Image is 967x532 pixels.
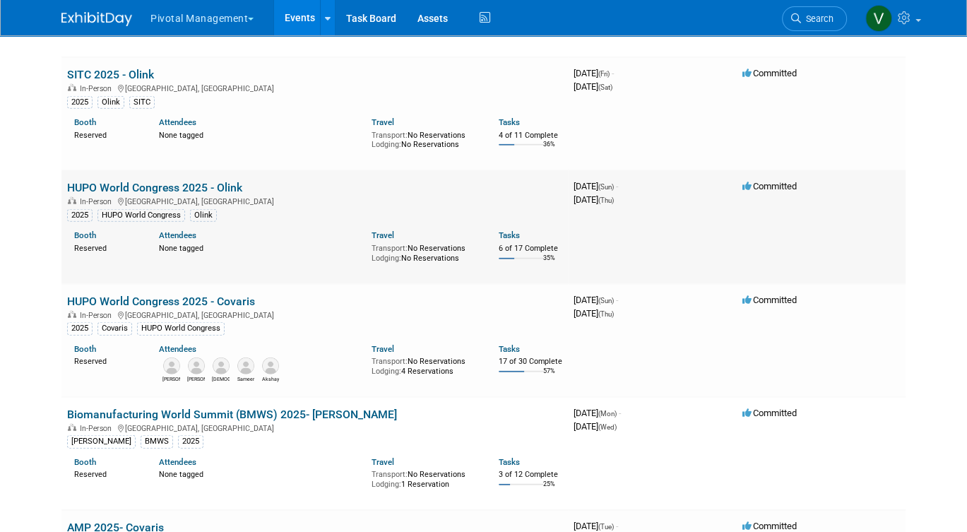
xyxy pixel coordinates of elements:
span: In-Person [80,197,116,206]
div: Olink [190,209,217,222]
div: None tagged [159,128,360,141]
div: [GEOGRAPHIC_DATA], [GEOGRAPHIC_DATA] [67,195,562,206]
div: 2025 [67,96,93,109]
div: BMWS [141,435,173,448]
img: In-Person Event [68,424,76,431]
a: Attendees [159,344,196,354]
div: Akshay Dhingra [261,374,279,383]
span: - [616,521,618,531]
div: Reserved [74,241,138,254]
span: Lodging: [372,480,401,489]
span: (Tue) [598,523,614,531]
td: 25% [543,480,555,500]
span: Search [801,13,833,24]
div: 3 of 12 Complete [499,470,562,480]
span: In-Person [80,424,116,433]
div: No Reservations 4 Reservations [372,354,477,376]
div: Patricia Daggett [187,374,205,383]
div: Reserved [74,467,138,480]
div: HUPO World Congress [137,322,225,335]
div: No Reservations No Reservations [372,128,477,150]
span: Lodging: [372,367,401,376]
div: Covaris [97,322,132,335]
span: (Thu) [598,196,614,204]
img: Debadeep (Deb) Bhattacharyya, Ph.D. [213,357,230,374]
span: Transport: [372,357,408,366]
span: Committed [742,521,797,531]
span: (Sun) [598,297,614,305]
span: Committed [742,408,797,418]
span: Transport: [372,470,408,479]
td: 36% [543,141,555,160]
a: Booth [74,230,96,240]
span: (Sun) [598,183,614,191]
span: [DATE] [574,308,614,319]
a: Tasks [499,457,520,467]
span: [DATE] [574,408,621,418]
a: Travel [372,117,394,127]
div: No Reservations No Reservations [372,241,477,263]
div: HUPO World Congress [97,209,185,222]
div: 17 of 30 Complete [499,357,562,367]
div: 2025 [67,209,93,222]
div: [GEOGRAPHIC_DATA], [GEOGRAPHIC_DATA] [67,422,562,433]
div: 6 of 17 Complete [499,244,562,254]
a: SITC 2025 - Olink [67,68,154,81]
span: [DATE] [574,521,618,531]
div: [PERSON_NAME] [67,435,136,448]
span: Transport: [372,131,408,140]
span: [DATE] [574,295,618,305]
span: Committed [742,295,797,305]
span: - [619,408,621,418]
div: 2025 [67,322,93,335]
img: Rob Brown [163,357,180,374]
div: Sameer Vasantgadkar [237,374,254,383]
td: 57% [543,367,555,386]
span: Lodging: [372,140,401,149]
a: Attendees [159,230,196,240]
a: Booth [74,117,96,127]
a: Attendees [159,457,196,467]
img: Akshay Dhingra [262,357,279,374]
span: (Mon) [598,410,617,418]
span: - [616,181,618,191]
a: Tasks [499,344,520,354]
img: In-Person Event [68,84,76,91]
a: Booth [74,457,96,467]
div: SITC [129,96,155,109]
img: Sameer Vasantgadkar [237,357,254,374]
a: Tasks [499,117,520,127]
div: 4 of 11 Complete [499,131,562,141]
span: - [612,68,614,78]
span: (Sat) [598,83,612,91]
div: [GEOGRAPHIC_DATA], [GEOGRAPHIC_DATA] [67,82,562,93]
a: Booth [74,344,96,354]
div: Reserved [74,128,138,141]
div: None tagged [159,241,360,254]
span: Transport: [372,244,408,253]
span: (Wed) [598,423,617,431]
div: Reserved [74,354,138,367]
span: - [616,295,618,305]
img: Valerie Weld [865,5,892,32]
img: In-Person Event [68,197,76,204]
span: In-Person [80,311,116,320]
span: [DATE] [574,181,618,191]
a: HUPO World Congress 2025 - Olink [67,181,242,194]
a: Attendees [159,117,196,127]
a: Tasks [499,230,520,240]
span: [DATE] [574,81,612,92]
div: None tagged [159,467,360,480]
span: Committed [742,68,797,78]
td: 0% [547,28,555,47]
div: Debadeep (Deb) Bhattacharyya, Ph.D. [212,374,230,383]
div: Olink [97,96,124,109]
img: Patricia Daggett [188,357,205,374]
span: (Thu) [598,310,614,318]
a: Travel [372,457,394,467]
span: [DATE] [574,421,617,432]
a: Biomanufacturing World Summit (BMWS) 2025- [PERSON_NAME] [67,408,397,421]
a: Travel [372,344,394,354]
a: Travel [372,230,394,240]
span: Committed [742,181,797,191]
